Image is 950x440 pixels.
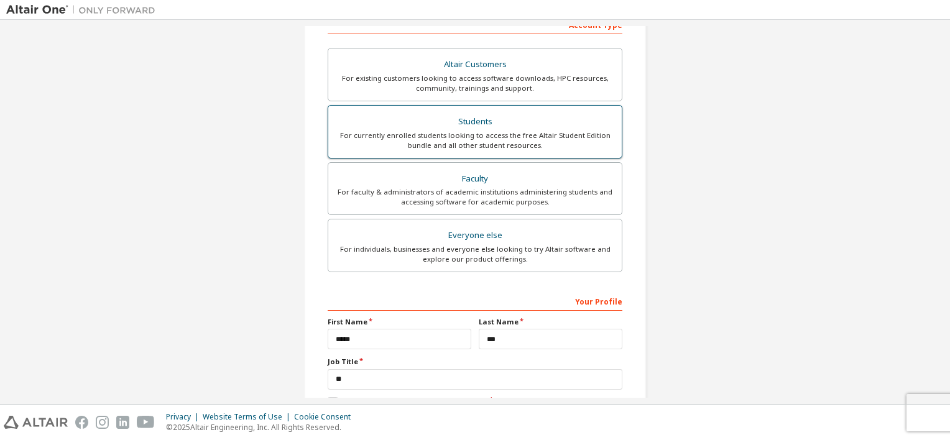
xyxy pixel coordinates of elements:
[336,113,614,131] div: Students
[4,416,68,429] img: altair_logo.svg
[336,56,614,73] div: Altair Customers
[328,357,622,367] label: Job Title
[166,412,203,422] div: Privacy
[75,416,88,429] img: facebook.svg
[96,416,109,429] img: instagram.svg
[203,412,294,422] div: Website Terms of Use
[479,317,622,327] label: Last Name
[166,422,358,433] p: © 2025 Altair Engineering, Inc. All Rights Reserved.
[336,227,614,244] div: Everyone else
[6,4,162,16] img: Altair One
[328,291,622,311] div: Your Profile
[336,73,614,93] div: For existing customers looking to access software downloads, HPC resources, community, trainings ...
[137,416,155,429] img: youtube.svg
[336,170,614,188] div: Faculty
[116,416,129,429] img: linkedin.svg
[384,397,487,408] a: End-User License Agreement
[328,397,487,408] label: I accept the
[336,244,614,264] div: For individuals, businesses and everyone else looking to try Altair software and explore our prod...
[294,412,358,422] div: Cookie Consent
[336,187,614,207] div: For faculty & administrators of academic institutions administering students and accessing softwa...
[328,317,471,327] label: First Name
[336,131,614,150] div: For currently enrolled students looking to access the free Altair Student Edition bundle and all ...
